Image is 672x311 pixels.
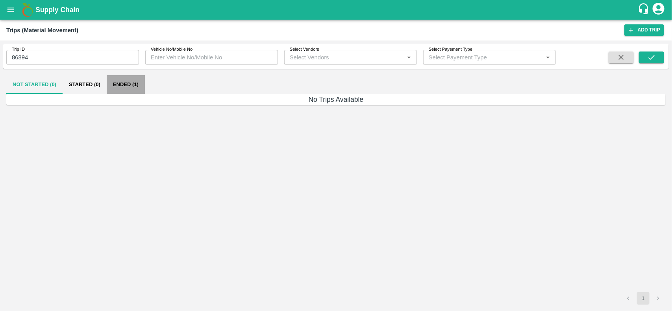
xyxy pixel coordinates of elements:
[621,292,666,305] nav: pagination navigation
[63,75,107,94] button: Started (0)
[151,46,193,53] label: Vehicle No/Mobile No
[6,94,666,105] h6: No Trips Available
[107,75,145,94] button: Ended (1)
[145,50,278,65] input: Enter Vehicle No/Mobile No
[624,24,664,36] a: Add Trip
[652,2,666,18] div: account of current user
[638,3,652,17] div: customer-support
[6,25,78,35] div: Trips (Material Movement)
[35,6,80,14] b: Supply Chain
[429,46,472,53] label: Select Payement Type
[20,2,35,18] img: logo
[35,4,638,15] a: Supply Chain
[404,52,414,63] button: Open
[287,52,402,63] input: Select Vendors
[6,50,139,65] input: Enter Trip ID
[6,75,63,94] button: Not Started (0)
[426,52,541,63] input: Select Payement Type
[12,46,25,53] label: Trip ID
[637,292,650,305] button: page 1
[543,52,553,63] button: Open
[2,1,20,19] button: open drawer
[290,46,319,53] label: Select Vendors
